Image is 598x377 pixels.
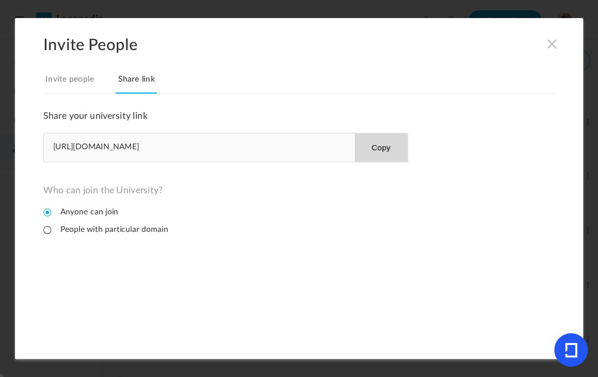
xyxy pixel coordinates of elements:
[43,111,148,120] span: Share your university link
[116,72,157,94] a: Share link
[354,133,407,162] button: Copy
[43,207,118,217] li: Anyone can join
[53,143,139,153] span: [URL][DOMAIN_NAME]
[43,185,408,196] h3: Who can join the University?
[43,35,583,54] h2: Invite People
[43,225,168,234] li: People with particular domain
